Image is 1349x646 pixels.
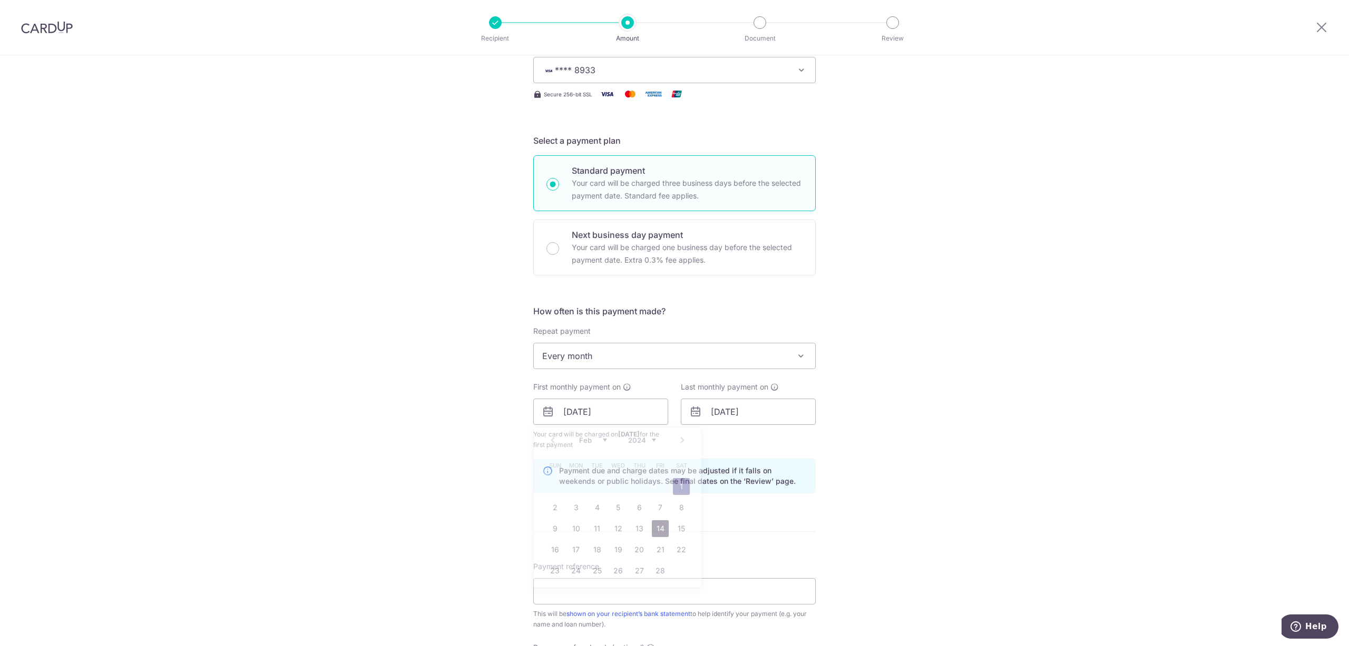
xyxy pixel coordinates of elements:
[21,21,73,34] img: CardUp
[652,499,669,516] a: 7
[544,90,592,98] span: Secure 256-bit SSL
[610,520,627,537] a: 12
[652,562,669,579] a: 28
[610,541,627,558] a: 19
[652,457,669,474] span: Friday
[572,228,803,241] p: Next business day payment
[533,609,816,630] div: This will be to help identify your payment (e.g. your name and loan number).
[589,562,605,579] a: 25
[534,343,815,369] span: Every month
[568,520,584,537] a: 10
[681,399,816,425] input: DD / MM / YYYY
[546,562,563,579] a: 23
[597,87,618,101] img: Visa
[533,399,668,425] input: DD / MM / YYYY
[854,33,932,44] p: Review
[533,305,816,317] h5: How often is this payment made?
[589,457,605,474] span: Tuesday
[631,541,648,558] a: 20
[572,164,803,177] p: Standard payment
[652,541,669,558] a: 21
[566,610,690,618] a: shown on your recipient’s bank statement
[631,562,648,579] a: 27
[652,520,669,537] a: 14
[673,520,690,537] a: 15
[666,87,687,101] img: Union Pay
[568,541,584,558] a: 17
[673,541,690,558] a: 22
[542,67,555,74] img: VISA
[589,541,605,558] a: 18
[643,87,664,101] img: American Express
[631,499,648,516] a: 6
[673,457,690,474] span: Saturday
[533,382,621,392] span: First monthly payment on
[568,499,584,516] a: 3
[673,499,690,516] a: 8
[589,520,605,537] a: 11
[533,343,816,369] span: Every month
[631,520,648,537] a: 13
[546,499,563,516] a: 2
[572,177,803,202] p: Your card will be charged three business days before the selected payment date. Standard fee appl...
[568,562,584,579] a: 24
[589,499,605,516] a: 4
[546,541,563,558] a: 16
[610,457,627,474] span: Wednesday
[610,562,627,579] a: 26
[681,382,768,392] span: Last monthly payment on
[620,87,641,101] img: Mastercard
[631,457,648,474] span: Thursday
[456,33,534,44] p: Recipient
[546,520,563,537] a: 9
[568,457,584,474] span: Monday
[610,499,627,516] a: 5
[721,33,799,44] p: Document
[589,33,667,44] p: Amount
[1282,614,1338,641] iframe: Opens a widget where you can find more information
[572,241,803,266] p: Your card will be charged one business day before the selected payment date. Extra 0.3% fee applies.
[546,457,563,474] span: Sunday
[533,326,591,336] label: Repeat payment
[533,134,816,147] h5: Select a payment plan
[673,478,690,495] a: 1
